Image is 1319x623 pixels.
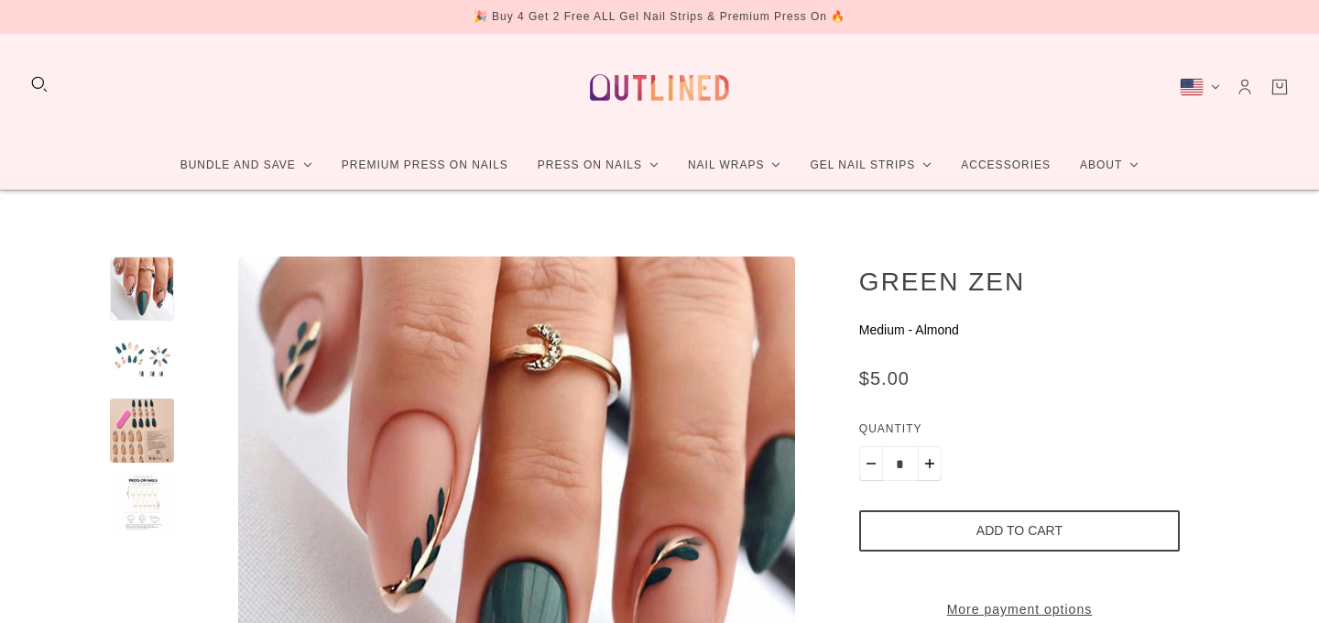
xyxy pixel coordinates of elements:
[1270,77,1290,97] a: Cart
[474,7,846,27] div: 🎉 Buy 4 Get 2 Free ALL Gel Nail Strips & Premium Press On 🔥
[673,141,796,190] a: Nail Wraps
[29,74,49,94] button: Search
[1235,77,1255,97] a: Account
[859,446,883,481] button: Minus
[859,266,1180,297] h1: Green Zen
[795,141,946,190] a: Gel Nail Strips
[859,369,910,388] div: $5.00
[1065,141,1153,190] a: About
[166,141,327,190] a: Bundle and Save
[946,141,1065,190] a: Accessories
[918,446,942,481] button: Plus
[523,141,673,190] a: Press On Nails
[327,141,523,190] a: Premium Press On Nails
[859,420,1180,446] label: Quantity
[859,600,1180,619] a: More payment options
[859,321,1180,340] p: Medium - Almond
[579,49,740,126] a: Outlined
[1180,78,1220,96] button: United States
[859,510,1180,552] button: Add to cart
